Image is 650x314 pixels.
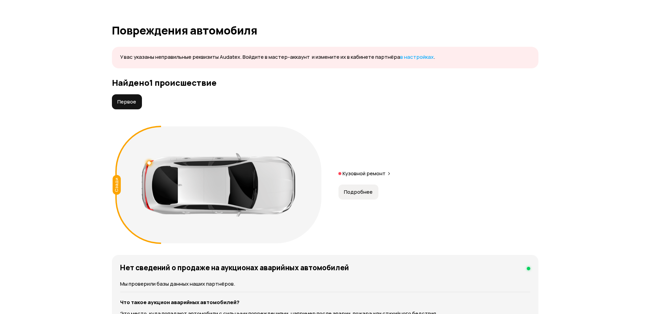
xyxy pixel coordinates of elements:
strong: Что такое аукцион аварийных автомобилей? [120,299,240,306]
h4: Нет сведений о продаже на аукционах аварийных автомобилей [120,263,349,272]
div: Сзади [113,175,121,195]
p: Кузовной ремонт [343,170,386,177]
p: Мы проверили базы данных наших партнёров. [120,280,530,288]
span: Подробнее [344,189,373,195]
button: Подробнее [338,185,378,200]
span: Первое [117,98,136,105]
a: в настройках [400,54,434,61]
button: Первое [112,94,142,109]
p: У вас указаны неправильные реквизиты Audatex. Войдите в мастер-аккаунт и измените их в кабинете п... [120,54,530,61]
h3: Найдено 1 происшествие [112,78,538,87]
h1: Повреждения автомобиля [112,24,538,37]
